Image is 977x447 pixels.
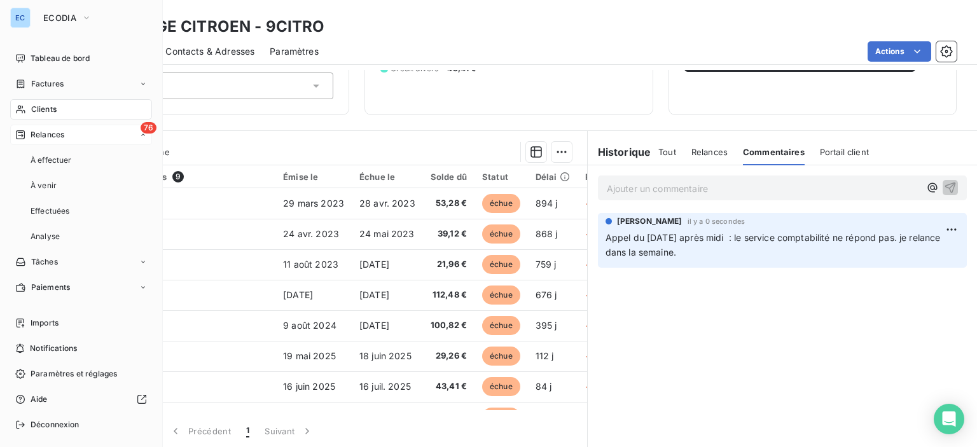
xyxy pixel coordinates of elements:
[585,172,626,182] div: Retard
[482,194,520,213] span: échue
[283,289,313,300] span: [DATE]
[536,172,570,182] div: Délai
[43,13,76,23] span: ECODIA
[482,347,520,366] span: échue
[617,216,683,227] span: [PERSON_NAME]
[31,394,48,405] span: Aide
[743,147,805,157] span: Commentaires
[482,255,520,274] span: échue
[359,228,415,239] span: 24 mai 2023
[270,45,319,58] span: Paramètres
[820,147,869,157] span: Portail client
[283,198,344,209] span: 29 mars 2023
[31,282,70,293] span: Paiements
[31,129,64,141] span: Relances
[585,228,613,239] span: +838 j
[536,198,558,209] span: 894 j
[283,172,344,182] div: Émise le
[359,259,389,270] span: [DATE]
[31,180,57,191] span: À venir
[359,198,415,209] span: 28 avr. 2023
[431,319,467,332] span: 100,82 €
[482,377,520,396] span: échue
[431,289,467,301] span: 112,48 €
[31,78,64,90] span: Factures
[658,147,676,157] span: Tout
[536,350,554,361] span: 112 j
[868,41,931,62] button: Actions
[359,381,411,392] span: 16 juil. 2025
[257,418,321,444] button: Suivant
[359,320,389,331] span: [DATE]
[31,419,80,430] span: Déconnexion
[246,425,249,437] span: 1
[10,8,31,28] div: EC
[585,381,607,392] span: +54 j
[482,285,520,305] span: échue
[31,317,59,329] span: Imports
[585,350,607,361] span: +82 j
[31,155,72,166] span: À effectuer
[31,53,90,64] span: Tableau de bord
[283,259,338,270] span: 11 août 2023
[536,381,552,392] span: 84 j
[31,231,60,242] span: Analyse
[30,343,77,354] span: Notifications
[31,104,57,115] span: Clients
[536,228,558,239] span: 868 j
[688,217,745,225] span: il y a 0 secondes
[606,232,943,258] span: Appel du [DATE] après midi : le service comptabilité ne répond pas. je relance dans la semaine.
[88,171,268,182] div: Pièces comptables
[585,289,613,300] span: +646 j
[536,259,557,270] span: 759 j
[431,350,467,362] span: 29,26 €
[585,259,613,270] span: +729 j
[431,258,467,271] span: 21,96 €
[283,320,336,331] span: 9 août 2024
[359,350,412,361] span: 18 juin 2025
[165,45,254,58] span: Contacts & Adresses
[691,147,728,157] span: Relances
[112,15,324,38] h3: GARAGE CITROEN - 9CITRO
[536,289,557,300] span: 676 j
[239,418,257,444] button: 1
[359,172,415,182] div: Échue le
[536,320,557,331] span: 395 j
[31,368,117,380] span: Paramètres et réglages
[10,389,152,409] a: Aide
[482,224,520,244] span: échue
[431,380,467,393] span: 43,41 €
[31,256,58,268] span: Tâches
[172,171,184,182] span: 9
[585,198,613,209] span: +864 j
[431,228,467,240] span: 39,12 €
[283,350,336,361] span: 19 mai 2025
[31,205,70,217] span: Effectuées
[431,197,467,210] span: 53,28 €
[283,381,335,392] span: 16 juin 2025
[482,316,520,335] span: échue
[141,122,156,134] span: 76
[482,172,520,182] div: Statut
[431,172,467,182] div: Solde dû
[162,418,239,444] button: Précédent
[588,144,651,160] h6: Historique
[359,289,389,300] span: [DATE]
[585,320,613,331] span: +365 j
[283,228,339,239] span: 24 avr. 2023
[482,408,520,427] span: échue
[934,404,964,434] div: Open Intercom Messenger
